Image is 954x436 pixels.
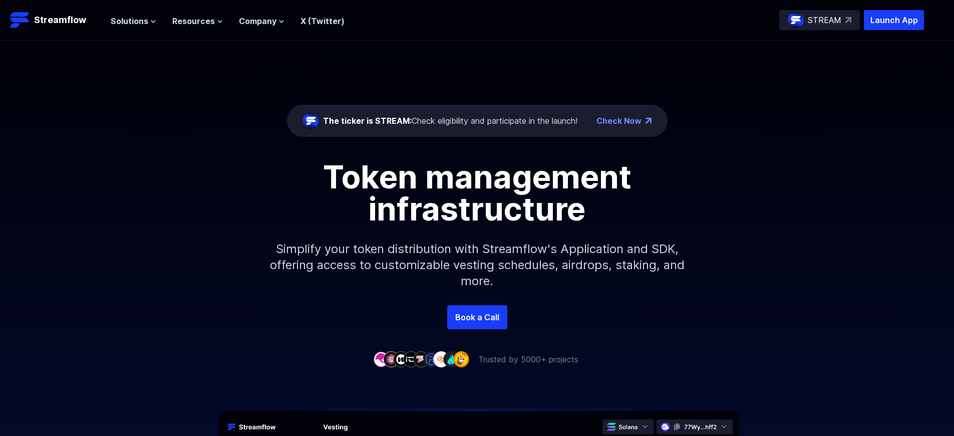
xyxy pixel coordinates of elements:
[10,10,30,30] img: Streamflow Logo
[262,225,693,305] p: Simplify your token distribution with Streamflow's Application and SDK, offering access to custom...
[423,351,439,367] img: company-6
[323,115,577,127] div: Check eligibility and participate in the launch!
[323,116,412,126] span: The ticker is STREAM:
[393,351,409,367] img: company-3
[34,13,86,27] p: Streamflow
[478,353,578,365] p: Trusted by 5000+ projects
[779,10,860,30] a: STREAM
[373,351,389,367] img: company-1
[239,15,276,27] span: Company
[845,17,851,23] img: top-right-arrow.svg
[403,351,419,367] img: company-4
[443,351,459,367] img: company-8
[433,351,449,367] img: company-7
[453,351,469,367] img: company-9
[252,161,703,225] h1: Token management infrastructure
[413,351,429,367] img: company-5
[447,305,507,329] a: Book a Call
[808,14,841,26] p: STREAM
[788,12,804,28] img: streamflow-logo-circle.png
[172,15,223,27] button: Resources
[300,16,345,26] a: X (Twitter)
[111,15,148,27] span: Solutions
[10,10,101,30] a: Streamflow
[864,10,924,30] button: Launch App
[383,351,399,367] img: company-2
[646,118,652,124] img: top-right-arrow.png
[111,15,156,27] button: Solutions
[303,113,319,129] img: streamflow-logo-circle.png
[596,115,642,127] a: Check Now
[239,15,284,27] button: Company
[172,15,215,27] span: Resources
